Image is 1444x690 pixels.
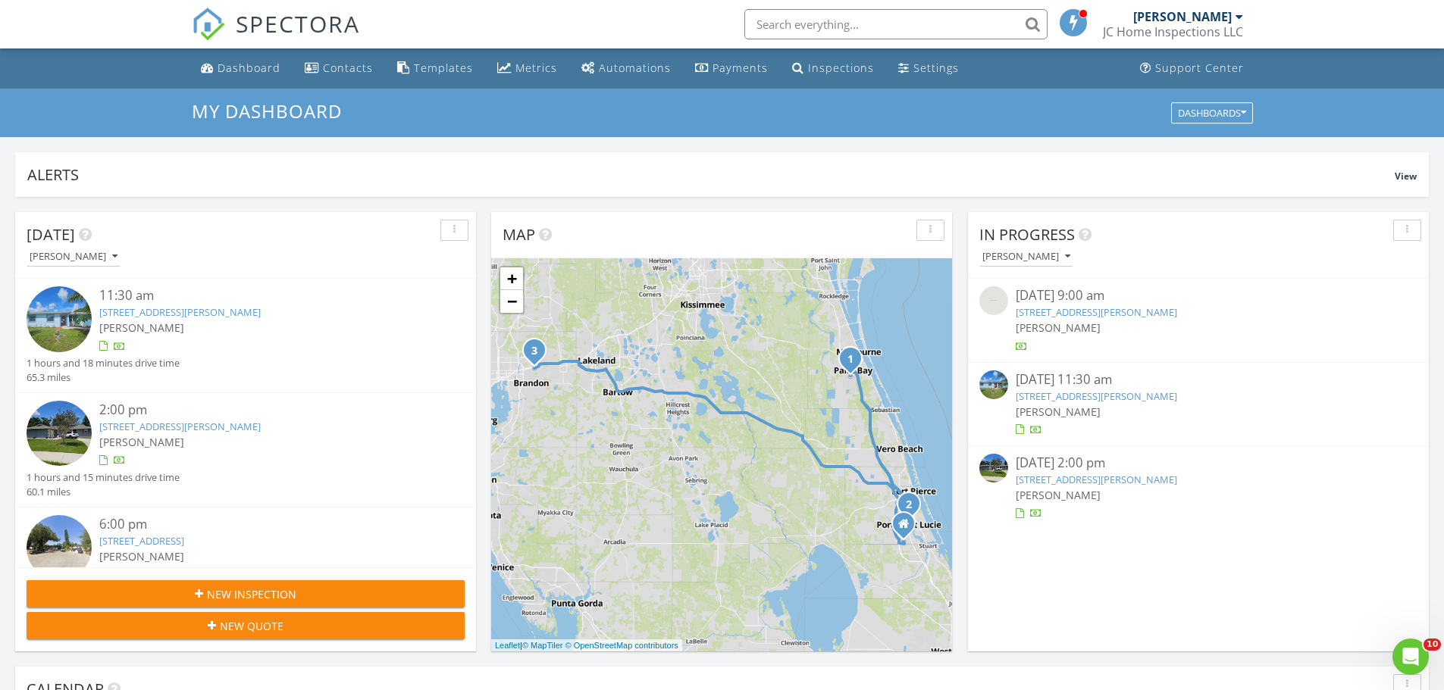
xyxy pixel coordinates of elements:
div: Metrics [515,61,557,75]
a: 11:30 am [STREET_ADDRESS][PERSON_NAME] [PERSON_NAME] 1 hours and 18 minutes drive time 65.3 miles [27,286,465,385]
a: [DATE] 2:00 pm [STREET_ADDRESS][PERSON_NAME] [PERSON_NAME] [979,454,1417,521]
a: © OpenStreetMap contributors [565,641,678,650]
i: 1 [847,354,854,365]
a: Metrics [491,55,563,83]
div: [DATE] 11:30 am [1016,370,1381,389]
div: Payments [713,61,768,75]
button: [PERSON_NAME] [27,247,121,267]
a: Settings [892,55,965,83]
img: 9377925%2Fcover_photos%2FZ2YzYQ4BINRmcgsayYkx%2Fsmall.jpg [979,370,1008,399]
a: [STREET_ADDRESS][PERSON_NAME] [1016,305,1177,319]
span: [PERSON_NAME] [1016,404,1101,419]
span: 10 [1424,638,1441,651]
a: [DATE] 11:30 am [STREET_ADDRESS][PERSON_NAME] [PERSON_NAME] [979,370,1417,438]
span: [PERSON_NAME] [99,549,184,564]
div: 701 Queens Ct, Seffner, FL 33584 [534,350,543,359]
a: [DATE] 9:00 am [STREET_ADDRESS][PERSON_NAME] [PERSON_NAME] [979,286,1417,354]
div: Settings [913,61,959,75]
a: [STREET_ADDRESS] [99,534,184,548]
div: | [491,639,682,652]
div: Templates [414,61,473,75]
a: 2:00 pm [STREET_ADDRESS][PERSON_NAME] [PERSON_NAME] 1 hours and 15 minutes drive time 60.1 miles [27,401,465,499]
div: Automations [599,61,671,75]
a: Zoom in [500,267,523,290]
span: In Progress [979,224,1075,245]
div: 65.3 miles [27,370,180,385]
a: SPECTORA [192,20,360,52]
span: New Inspection [207,586,296,602]
div: Support Center [1155,61,1244,75]
button: Dashboards [1171,102,1253,123]
div: 1 hours and 15 minutes drive time [27,470,180,485]
div: Alerts [27,164,1395,185]
a: Inspections [786,55,880,83]
img: 9370212%2Fcover_photos%2FLVFb245KF3GQ8tW0NMb9%2Fsmall.jpg [979,454,1008,482]
img: 9370212%2Fcover_photos%2FLVFb245KF3GQ8tW0NMb9%2Fsmall.jpg [27,401,92,466]
i: 2 [906,500,912,510]
div: Dashboard [218,61,280,75]
div: [DATE] 2:00 pm [1016,454,1381,473]
span: SPECTORA [236,8,360,39]
div: 4280 sw jared st, port st lucie FLORIDA 34953 [904,523,913,532]
div: 1 hours and 18 minutes drive time [27,356,180,370]
span: [PERSON_NAME] [1016,320,1101,335]
div: 2:00 pm [99,401,428,420]
div: 6:00 pm [99,515,428,534]
div: [PERSON_NAME] [982,251,1070,262]
div: Contacts [323,61,373,75]
a: Contacts [299,55,379,83]
a: Leaflet [495,641,520,650]
a: [STREET_ADDRESS][PERSON_NAME] [1016,389,1177,403]
div: Dashboards [1178,108,1246,118]
div: JC Home Inspections LLC [1103,24,1243,39]
div: 131 SW Lakehurst Dr, Port St. Lucie, FL 34983 [909,504,918,513]
a: Dashboard [195,55,287,83]
a: Automations (Basic) [575,55,677,83]
div: [PERSON_NAME] [30,251,117,262]
i: 3 [531,346,537,357]
a: [STREET_ADDRESS][PERSON_NAME] [99,305,261,319]
a: © MapTiler [522,641,563,650]
div: Inspections [808,61,874,75]
span: New Quote [220,618,283,634]
img: The Best Home Inspection Software - Spectora [192,8,225,41]
div: [DATE] 9:00 am [1016,286,1381,305]
a: Templates [391,55,479,83]
span: View [1395,170,1417,183]
button: New Quote [27,612,465,639]
span: [DATE] [27,224,75,245]
div: [PERSON_NAME] [1133,9,1232,24]
div: 60.1 miles [27,485,180,499]
img: streetview [979,286,1008,315]
img: 9377925%2Fcover_photos%2FZ2YzYQ4BINRmcgsayYkx%2Fsmall.jpg [27,286,92,351]
iframe: Intercom live chat [1392,638,1429,675]
div: 2480 Emerson Dr SE, Palm Bay, FL 32909 [850,358,860,367]
a: [STREET_ADDRESS][PERSON_NAME] [1016,473,1177,486]
div: 11:30 am [99,286,428,305]
button: New Inspection [27,580,465,607]
span: My Dashboard [192,98,342,123]
a: Payments [689,55,774,83]
img: streetview [27,515,92,580]
span: [PERSON_NAME] [1016,488,1101,502]
a: [STREET_ADDRESS][PERSON_NAME] [99,420,261,433]
span: Map [503,224,535,245]
a: Zoom out [500,290,523,313]
span: [PERSON_NAME] [99,435,184,449]
span: [PERSON_NAME] [99,320,184,335]
button: [PERSON_NAME] [979,247,1073,267]
a: 6:00 pm [STREET_ADDRESS] [PERSON_NAME] 3 hours and 7 minutes drive time 150.1 miles [27,515,465,614]
a: Support Center [1134,55,1250,83]
input: Search everything... [744,9,1048,39]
